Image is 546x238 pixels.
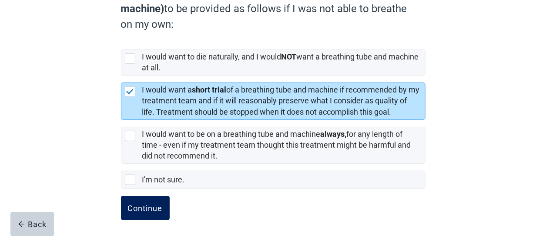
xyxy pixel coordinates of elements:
[321,129,347,139] strong: always,
[10,212,54,236] button: arrow-leftBack
[142,129,411,160] label: I would want to be on a breathing tube and machine for any length of time - even if my treatment ...
[281,52,297,61] strong: NOT
[18,220,47,228] div: Back
[142,85,420,116] label: I would want a of a breathing tube and machine if recommended by my treatment team and if it will...
[18,221,25,228] span: arrow-left
[121,196,170,220] button: Continue
[192,85,227,94] strong: short trial
[142,52,419,72] label: I would want to die naturally, and I would want a breathing tube and machine at all.
[128,204,163,212] div: Continue
[126,89,134,94] img: Check
[142,175,185,184] label: I'm not sure.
